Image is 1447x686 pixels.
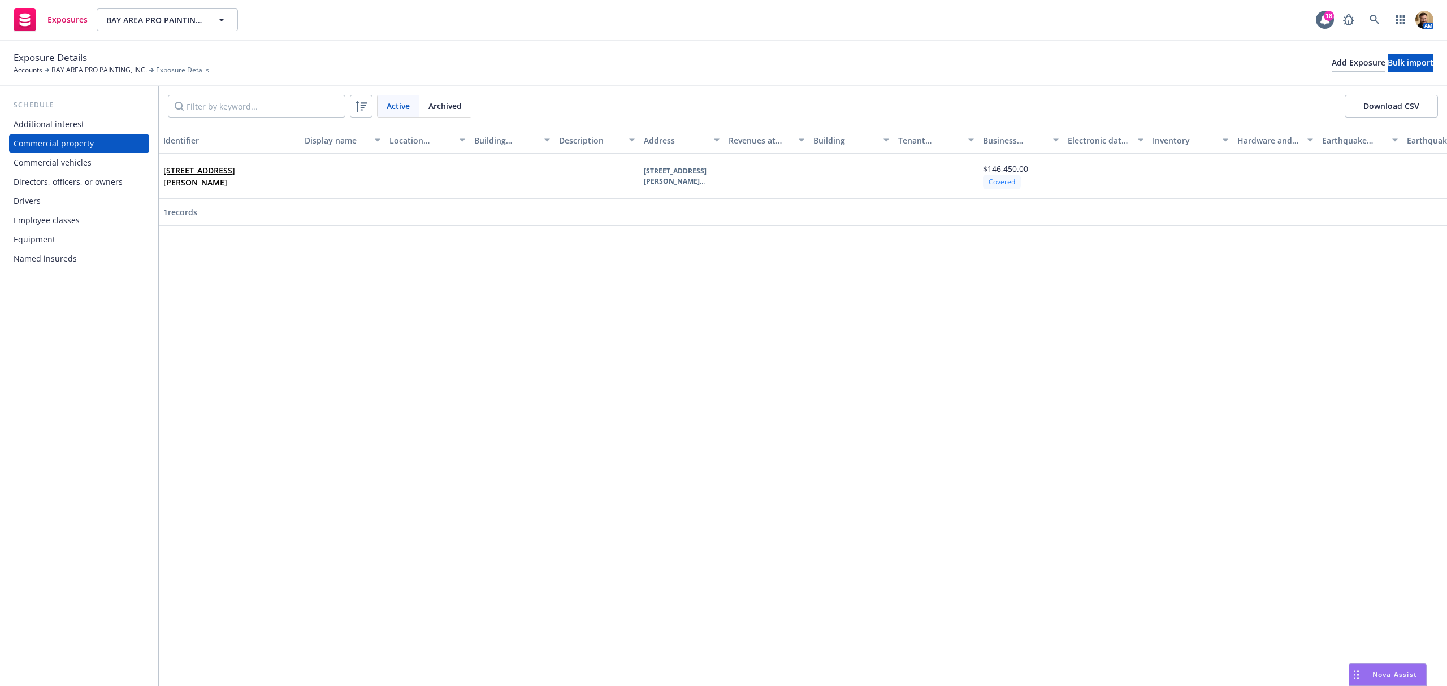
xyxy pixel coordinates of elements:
button: Inventory [1148,127,1233,154]
button: Display name [300,127,385,154]
span: Exposure Details [14,50,87,65]
div: Commercial vehicles [14,154,92,172]
a: Exposures [9,4,92,36]
a: Directors, officers, or owners [9,173,149,191]
button: Revenues at location [724,127,809,154]
div: Building number [474,134,538,146]
button: Building number [470,127,554,154]
span: Archived [428,100,462,112]
div: Add Exposure [1332,54,1385,71]
span: Exposure Details [156,65,209,75]
a: Commercial property [9,134,149,153]
span: BAY AREA PRO PAINTING, INC. [106,14,204,26]
span: - [729,171,731,181]
a: Report a Bug [1337,8,1360,31]
div: Revenues at location [729,134,792,146]
div: Inventory [1153,134,1216,146]
div: Additional interest [14,115,84,133]
span: - [305,170,307,182]
button: Address [639,127,724,154]
a: Equipment [9,231,149,249]
input: Filter by keyword... [168,95,345,118]
span: [STREET_ADDRESS][PERSON_NAME] [163,164,295,188]
button: Description [554,127,639,154]
div: Address [644,134,707,146]
button: Tenant improvements [894,127,978,154]
span: - [1068,171,1071,181]
img: photo [1415,11,1433,29]
div: Description [559,134,622,146]
button: Hardware and media replacement cost [1233,127,1318,154]
div: Equipment [14,231,55,249]
span: - [1237,171,1240,181]
div: Tenant improvements [898,134,961,146]
button: Download CSV [1345,95,1438,118]
div: Directors, officers, or owners [14,173,123,191]
button: BAY AREA PRO PAINTING, INC. [97,8,238,31]
div: Covered [983,175,1021,189]
div: Bulk import [1388,54,1433,71]
button: Bulk import [1388,54,1433,72]
span: - [1153,171,1155,181]
span: - [898,171,901,181]
a: Search [1363,8,1386,31]
button: Electronic data processing equipment [1063,127,1148,154]
a: Commercial vehicles [9,154,149,172]
a: [STREET_ADDRESS][PERSON_NAME] [163,165,235,188]
a: Named insureds [9,250,149,268]
span: Exposures [47,15,88,24]
span: - [1407,171,1410,181]
div: Earthquake sprinkler leakage (EQSL) [1322,134,1385,146]
button: Building [809,127,894,154]
div: 18 [1324,11,1334,21]
a: Accounts [14,65,42,75]
span: 1 records [163,207,197,218]
span: - [474,171,477,181]
div: Commercial property [14,134,94,153]
div: Business personal property (BPP) [983,134,1046,146]
button: Business personal property (BPP) [978,127,1063,154]
b: [STREET_ADDRESS][PERSON_NAME] [644,166,707,186]
a: Drivers [9,192,149,210]
button: Nova Assist [1349,663,1427,686]
span: Nova Assist [1372,670,1417,679]
div: Identifier [163,134,295,146]
div: Electronic data processing equipment [1068,134,1131,146]
button: Location number [385,127,470,154]
div: Drivers [14,192,41,210]
button: Earthquake sprinkler leakage (EQSL) [1318,127,1402,154]
div: Named insureds [14,250,77,268]
div: Schedule [9,99,149,111]
button: Identifier [159,127,300,154]
a: BAY AREA PRO PAINTING, INC. [51,65,147,75]
a: Additional interest [9,115,149,133]
a: Switch app [1389,8,1412,31]
span: $146,450.00 [983,163,1028,174]
span: - [559,171,562,181]
div: Building [813,134,877,146]
span: - [389,171,392,181]
span: Active [387,100,410,112]
div: Drag to move [1349,664,1363,685]
div: Employee classes [14,211,80,229]
div: Hardware and media replacement cost [1237,134,1301,146]
div: Location number [389,134,453,146]
span: - [813,171,816,181]
span: - [1322,171,1325,181]
button: Add Exposure [1332,54,1385,72]
div: Display name [305,134,368,146]
a: Employee classes [9,211,149,229]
